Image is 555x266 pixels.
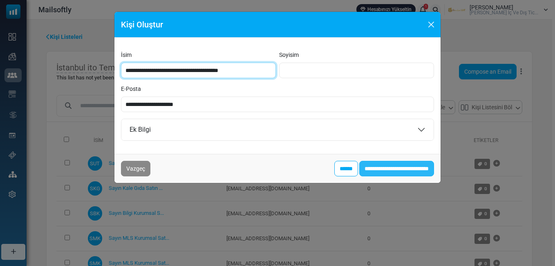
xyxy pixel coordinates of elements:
[279,51,299,59] label: Soyisim
[121,161,150,176] button: Vazgeç
[121,51,132,59] label: İsim
[425,18,437,31] button: Close
[121,18,163,31] h5: Kişi Oluştur
[121,119,434,140] button: Ek Bilgi
[121,85,141,93] label: E-Posta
